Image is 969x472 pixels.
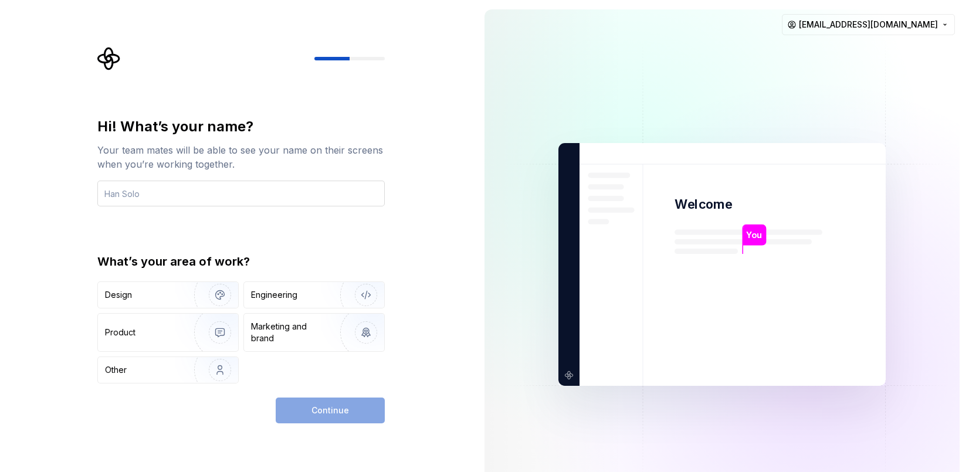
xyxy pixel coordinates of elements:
[97,181,385,206] input: Han Solo
[251,321,330,344] div: Marketing and brand
[675,196,732,213] p: Welcome
[97,253,385,270] div: What’s your area of work?
[97,117,385,136] div: Hi! What’s your name?
[746,229,762,242] p: You
[105,327,135,338] div: Product
[105,364,127,376] div: Other
[97,143,385,171] div: Your team mates will be able to see your name on their screens when you’re working together.
[782,14,955,35] button: [EMAIL_ADDRESS][DOMAIN_NAME]
[97,47,121,70] svg: Supernova Logo
[105,289,132,301] div: Design
[251,289,297,301] div: Engineering
[799,19,938,30] span: [EMAIL_ADDRESS][DOMAIN_NAME]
